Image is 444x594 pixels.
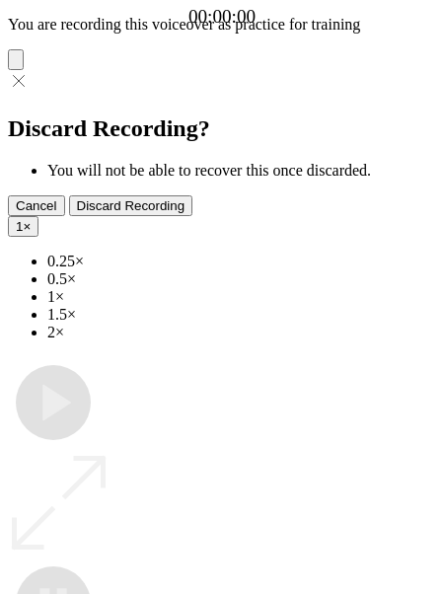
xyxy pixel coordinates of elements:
button: 1× [8,216,38,237]
li: 0.5× [47,270,436,288]
button: Discard Recording [69,195,193,216]
span: 1 [16,219,23,234]
h2: Discard Recording? [8,115,436,142]
li: You will not be able to recover this once discarded. [47,162,436,180]
a: 00:00:00 [188,6,256,28]
li: 2× [47,324,436,341]
li: 1× [47,288,436,306]
button: Cancel [8,195,65,216]
li: 0.25× [47,253,436,270]
li: 1.5× [47,306,436,324]
p: You are recording this voiceover as practice for training [8,16,436,34]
